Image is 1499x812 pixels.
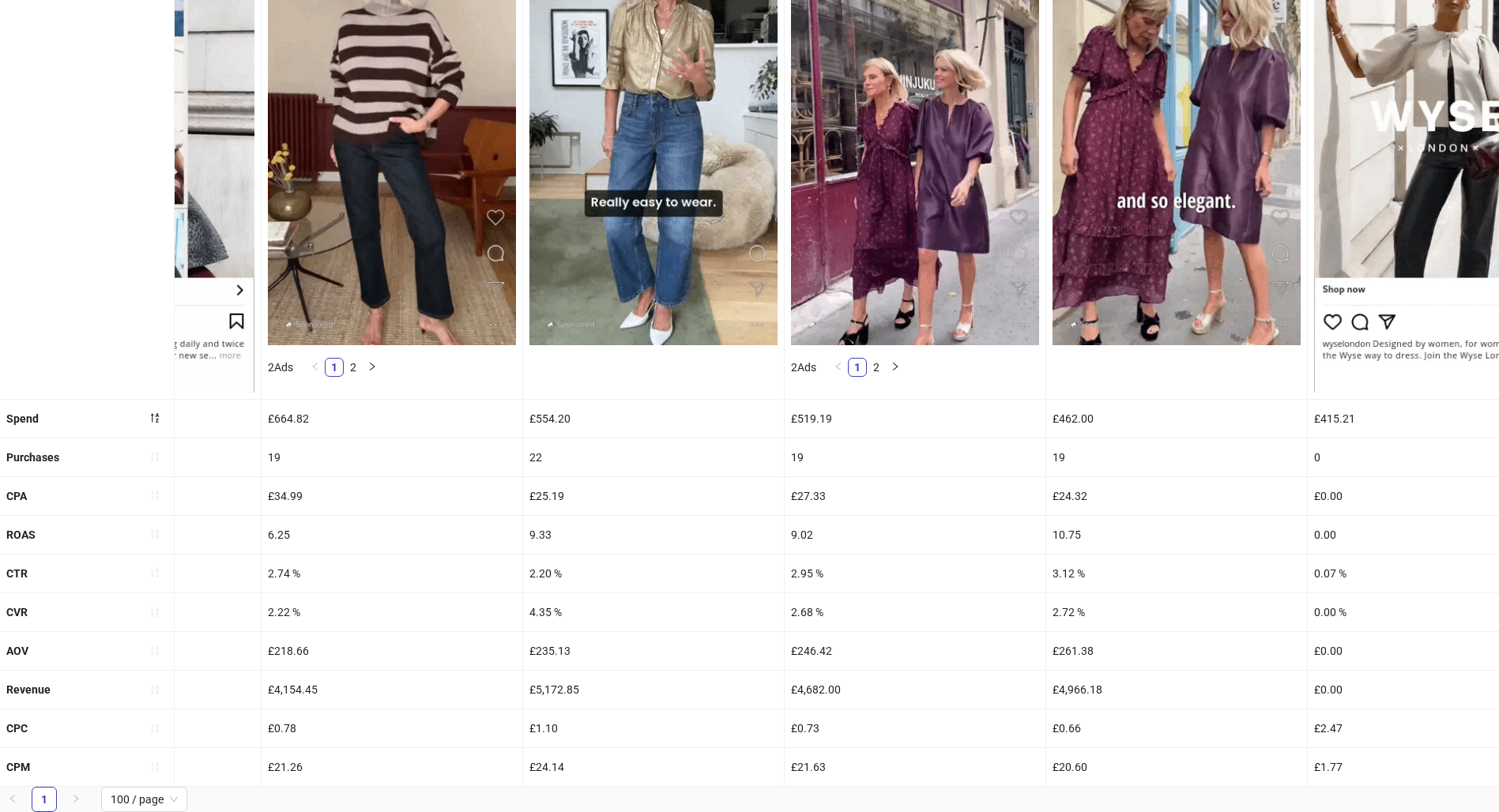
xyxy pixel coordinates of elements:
[785,671,1045,709] div: £4,682.00
[848,358,867,377] li: 1
[6,722,28,735] b: CPC
[523,400,784,438] div: £554.20
[262,438,522,476] div: 19
[262,516,522,554] div: 6.25
[1046,593,1307,631] div: 2.72 %
[344,358,363,377] li: 2
[262,593,522,631] div: 2.22 %
[32,788,56,811] a: 1
[785,516,1045,554] div: 9.02
[262,748,522,786] div: £21.26
[345,359,362,376] a: 2
[6,683,51,696] b: Revenue
[6,645,28,657] b: AOV
[6,412,39,425] b: Spend
[523,554,784,592] div: 2.20 %
[785,477,1045,515] div: £27.33
[6,451,59,464] b: Purchases
[363,358,382,377] button: right
[834,362,843,371] span: left
[6,528,36,541] b: ROAS
[523,516,784,554] div: 9.33
[791,361,816,374] span: 2 Ads
[311,362,320,371] span: left
[306,358,325,377] li: Previous Page
[101,787,187,812] div: Page Size
[1046,554,1307,592] div: 3.12 %
[1046,671,1307,709] div: £4,966.18
[785,400,1045,438] div: £519.19
[868,359,885,376] a: 2
[1046,438,1307,476] div: 19
[891,362,900,371] span: right
[523,477,784,515] div: £25.19
[785,438,1045,476] div: 19
[6,761,30,773] b: CPM
[785,748,1045,786] div: £21.63
[149,607,160,618] span: sort-ascending
[262,400,522,438] div: £664.82
[8,794,17,803] span: left
[262,671,522,709] div: £4,154.45
[149,451,160,462] span: sort-ascending
[867,358,886,377] li: 2
[523,709,784,747] div: £1.10
[32,787,57,812] li: 1
[1046,516,1307,554] div: 10.75
[523,593,784,631] div: 4.35 %
[6,606,28,618] b: CVR
[886,358,905,377] li: Next Page
[63,787,89,812] li: Next Page
[849,359,866,376] a: 1
[6,490,27,502] b: CPA
[149,645,160,656] span: sort-ascending
[363,358,382,377] li: Next Page
[785,632,1045,670] div: £246.42
[1046,400,1307,438] div: £462.00
[306,358,325,377] button: left
[149,528,160,539] span: sort-ascending
[829,358,848,377] li: Previous Page
[63,787,89,812] button: right
[785,554,1045,592] div: 2.95 %
[829,358,848,377] button: left
[326,359,343,376] a: 1
[262,477,522,515] div: £34.99
[71,794,81,803] span: right
[523,632,784,670] div: £235.13
[886,358,905,377] button: right
[111,788,178,811] span: 100 / page
[523,748,784,786] div: £24.14
[149,723,160,734] span: sort-ascending
[6,567,28,580] b: CTR
[149,412,160,423] span: sort-descending
[268,361,293,374] span: 2 Ads
[523,438,784,476] div: 22
[149,761,160,773] span: sort-ascending
[262,632,522,670] div: £218.66
[149,684,160,695] span: sort-ascending
[262,554,522,592] div: 2.74 %
[1046,632,1307,670] div: £261.38
[1046,709,1307,747] div: £0.66
[785,593,1045,631] div: 2.68 %
[149,567,160,578] span: sort-ascending
[262,709,522,747] div: £0.78
[785,709,1045,747] div: £0.73
[1046,748,1307,786] div: £20.60
[149,490,160,501] span: sort-ascending
[523,671,784,709] div: £5,172.85
[325,358,344,377] li: 1
[1046,477,1307,515] div: £24.32
[367,362,377,371] span: right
